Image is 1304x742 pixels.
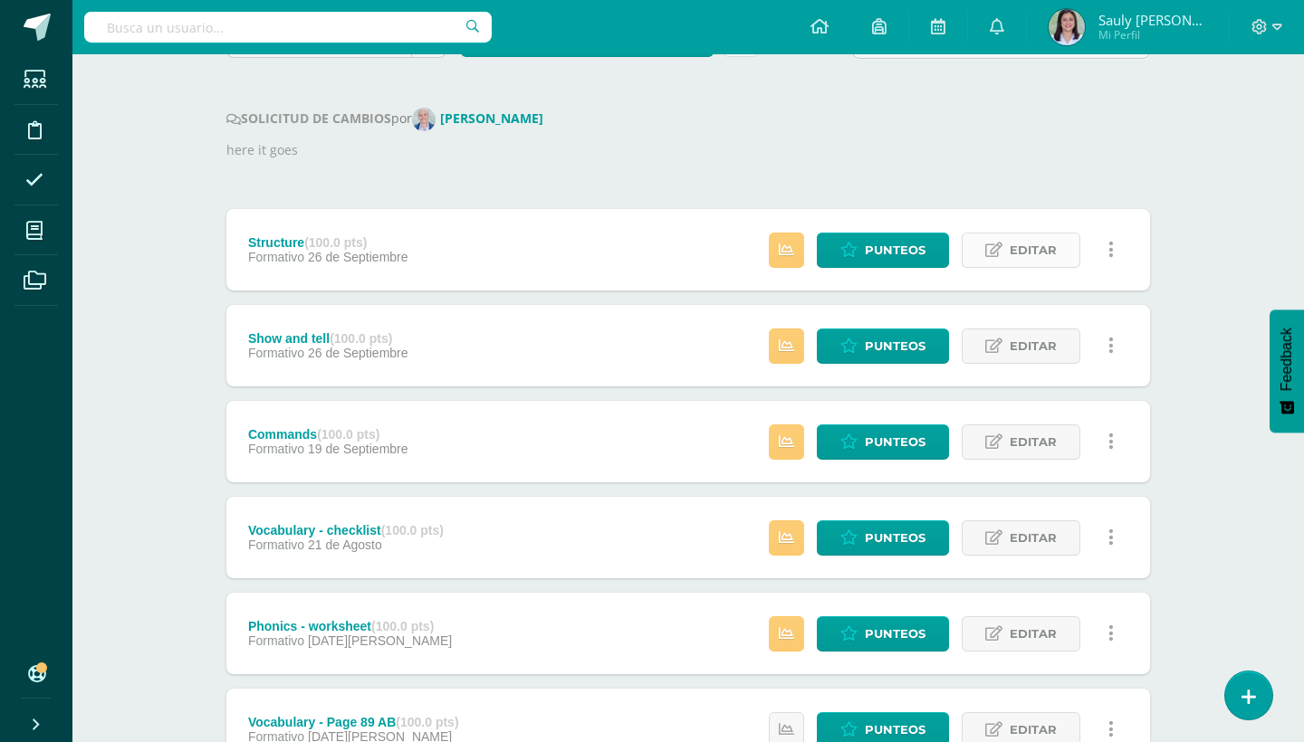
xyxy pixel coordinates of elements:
[308,250,408,264] span: 26 de Septiembre
[248,633,304,648] span: Formativo
[248,235,408,250] div: Structure
[248,346,304,360] span: Formativo
[248,442,304,456] span: Formativo
[248,250,304,264] span: Formativo
[248,715,459,729] div: Vocabulary - Page 89 AB
[412,108,436,131] img: 42a1405d86db01319ffd43fcc0ed5ab9.png
[226,109,391,127] strong: SOLICITUD DE CAMBIOS
[226,108,1150,131] div: por
[817,616,949,652] a: Punteos
[330,331,392,346] strong: (100.0 pts)
[248,537,304,552] span: Formativo
[371,619,434,633] strong: (100.0 pts)
[1010,521,1057,555] span: Editar
[381,523,444,537] strong: (100.0 pts)
[304,235,367,250] strong: (100.0 pts)
[865,617,925,651] span: Punteos
[84,12,492,43] input: Busca un usuario...
[1010,233,1057,267] span: Editar
[248,427,408,442] div: Commands
[308,537,382,552] span: 21 de Agosto
[248,331,408,346] div: Show and tell
[817,424,949,460] a: Punteos
[396,715,458,729] strong: (100.0 pts)
[308,633,452,648] span: [DATE][PERSON_NAME]
[817,233,949,268] a: Punteos
[865,233,925,267] span: Punteos
[440,109,543,127] strong: [PERSON_NAME]
[226,140,1150,160] p: here it goes
[1098,27,1207,43] span: Mi Perfil
[817,520,949,556] a: Punteos
[412,109,551,127] a: [PERSON_NAME]
[1010,425,1057,459] span: Editar
[308,346,408,360] span: 26 de Septiembre
[865,329,925,363] span: Punteos
[308,442,408,456] span: 19 de Septiembre
[1010,329,1057,363] span: Editar
[1098,11,1207,29] span: Sauly [PERSON_NAME]
[317,427,379,442] strong: (100.0 pts)
[248,523,444,537] div: Vocabulary - checklist
[1279,328,1295,391] span: Feedback
[865,425,925,459] span: Punteos
[248,619,452,633] div: Phonics - worksheet
[1049,9,1085,45] img: 5f79680b61b443d1d4ae779ac156e769.png
[1270,309,1304,433] button: Feedback - Mostrar encuesta
[1010,617,1057,651] span: Editar
[817,328,949,364] a: Punteos
[865,521,925,555] span: Punteos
